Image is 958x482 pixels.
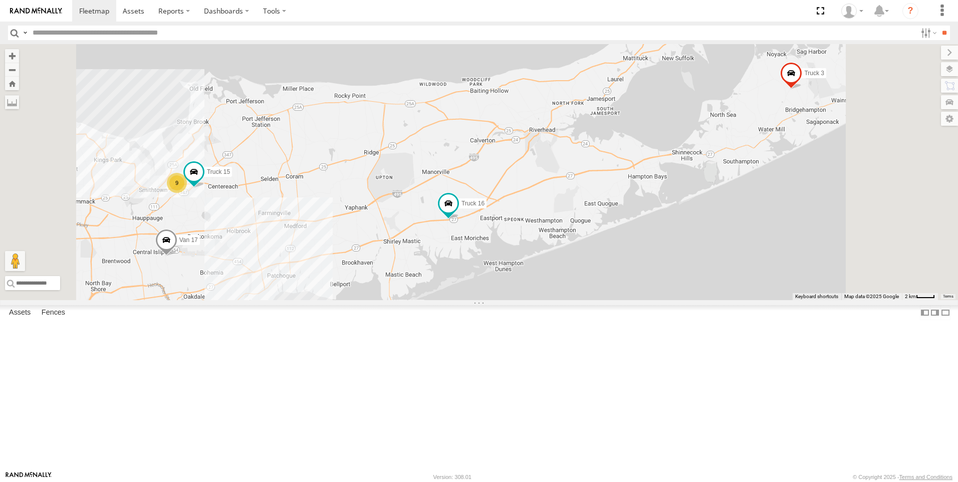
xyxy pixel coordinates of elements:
[905,294,916,299] span: 2 km
[902,3,918,19] i: ?
[943,295,953,299] a: Terms (opens in new tab)
[5,77,19,90] button: Zoom Home
[37,306,70,320] label: Fences
[433,474,471,480] div: Version: 308.01
[4,306,36,320] label: Assets
[461,199,485,206] span: Truck 16
[5,95,19,109] label: Measure
[5,49,19,63] button: Zoom in
[6,472,52,482] a: Visit our Website
[5,63,19,77] button: Zoom out
[853,474,952,480] div: © Copyright 2025 -
[902,293,938,300] button: Map Scale: 2 km per 34 pixels
[844,294,899,299] span: Map data ©2025 Google
[941,112,958,126] label: Map Settings
[930,305,940,320] label: Dock Summary Table to the Right
[795,293,838,300] button: Keyboard shortcuts
[838,4,867,19] div: Barbara Muller
[917,26,938,40] label: Search Filter Options
[804,69,824,76] span: Truck 3
[167,173,187,193] div: 9
[207,168,230,175] span: Truck 15
[920,305,930,320] label: Dock Summary Table to the Left
[21,26,29,40] label: Search Query
[10,8,62,15] img: rand-logo.svg
[179,236,198,243] span: Van 17
[899,474,952,480] a: Terms and Conditions
[5,251,25,271] button: Drag Pegman onto the map to open Street View
[940,305,950,320] label: Hide Summary Table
